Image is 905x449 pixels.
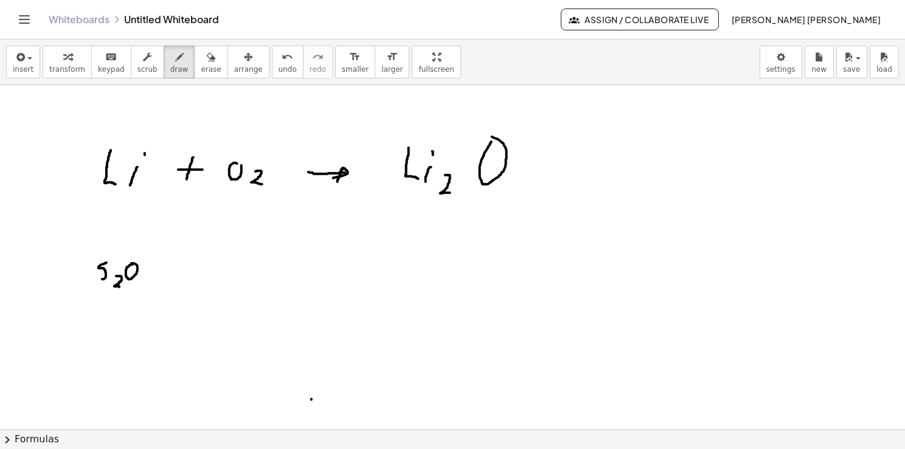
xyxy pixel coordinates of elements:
i: keyboard [105,50,117,64]
span: Assign / Collaborate Live [571,14,709,25]
span: redo [310,65,326,74]
button: insert [6,46,40,78]
button: format_sizelarger [375,46,409,78]
span: [PERSON_NAME] [PERSON_NAME] [731,14,881,25]
button: load [870,46,899,78]
button: redoredo [303,46,333,78]
button: keyboardkeypad [91,46,131,78]
span: arrange [234,65,263,74]
span: keypad [98,65,125,74]
span: insert [13,65,33,74]
span: new [811,65,827,74]
span: smaller [342,65,369,74]
button: transform [43,46,92,78]
i: redo [312,50,324,64]
button: fullscreen [412,46,460,78]
button: [PERSON_NAME] [PERSON_NAME] [721,9,890,30]
span: save [843,65,860,74]
span: larger [381,65,403,74]
span: load [876,65,892,74]
span: settings [766,65,796,74]
button: scrub [131,46,164,78]
button: undoundo [272,46,303,78]
button: settings [760,46,802,78]
span: transform [49,65,85,74]
span: erase [201,65,221,74]
i: format_size [386,50,398,64]
button: draw [164,46,195,78]
button: arrange [227,46,269,78]
button: Toggle navigation [15,10,34,29]
i: undo [282,50,293,64]
span: draw [170,65,189,74]
button: save [836,46,867,78]
span: scrub [137,65,158,74]
button: format_sizesmaller [335,46,375,78]
i: format_size [349,50,361,64]
a: Whiteboards [49,13,109,26]
button: new [805,46,834,78]
button: erase [194,46,227,78]
button: Assign / Collaborate Live [561,9,719,30]
span: undo [279,65,297,74]
span: fullscreen [418,65,454,74]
